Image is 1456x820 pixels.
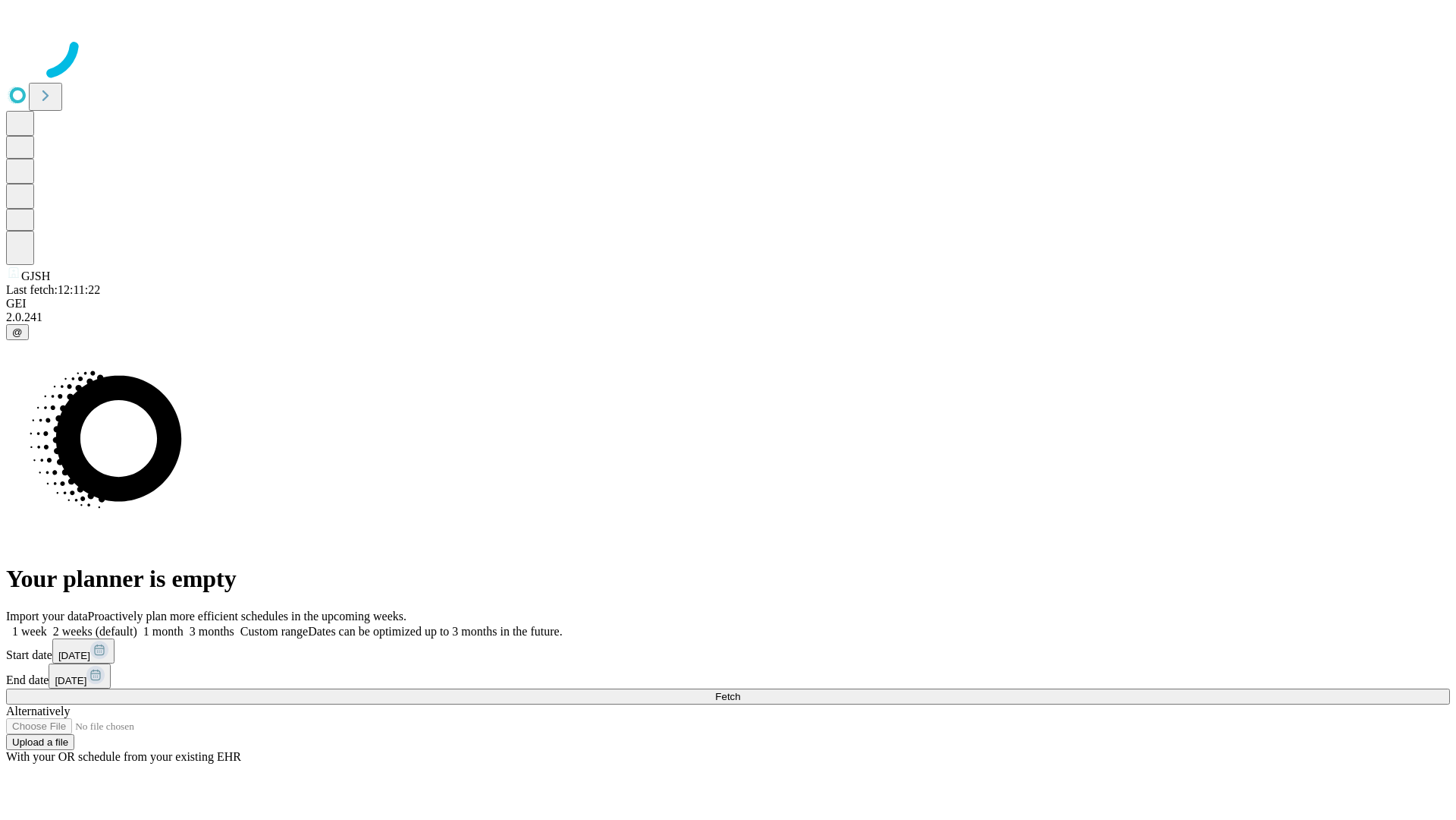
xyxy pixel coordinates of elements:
[55,675,86,686] span: [DATE]
[6,610,88,623] span: Import your data
[52,639,115,664] button: [DATE]
[21,270,50,282] span: GJSH
[58,650,90,661] span: [DATE]
[12,625,47,638] span: 1 week
[6,565,1450,593] h1: Your planner is empty
[6,311,1450,324] div: 2.0.241
[6,689,1450,705] button: Fetch
[6,664,1450,689] div: End date
[6,705,70,717] span: Alternatively
[143,625,184,638] span: 1 month
[88,610,406,623] span: Proactively plan more efficient schedules in the upcoming weeks.
[12,326,23,338] span: @
[6,750,241,763] span: With your OR schedule from your existing EHR
[6,639,1450,664] div: Start date
[715,691,740,702] span: Fetch
[49,664,111,689] button: [DATE]
[6,297,1450,311] div: GEI
[6,324,29,340] button: @
[240,625,308,638] span: Custom range
[308,625,562,638] span: Dates can be optimized up to 3 months in the future.
[6,283,100,296] span: Last fetch: 12:11:22
[6,734,74,750] button: Upload a file
[190,625,234,638] span: 3 months
[53,625,137,638] span: 2 weeks (default)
